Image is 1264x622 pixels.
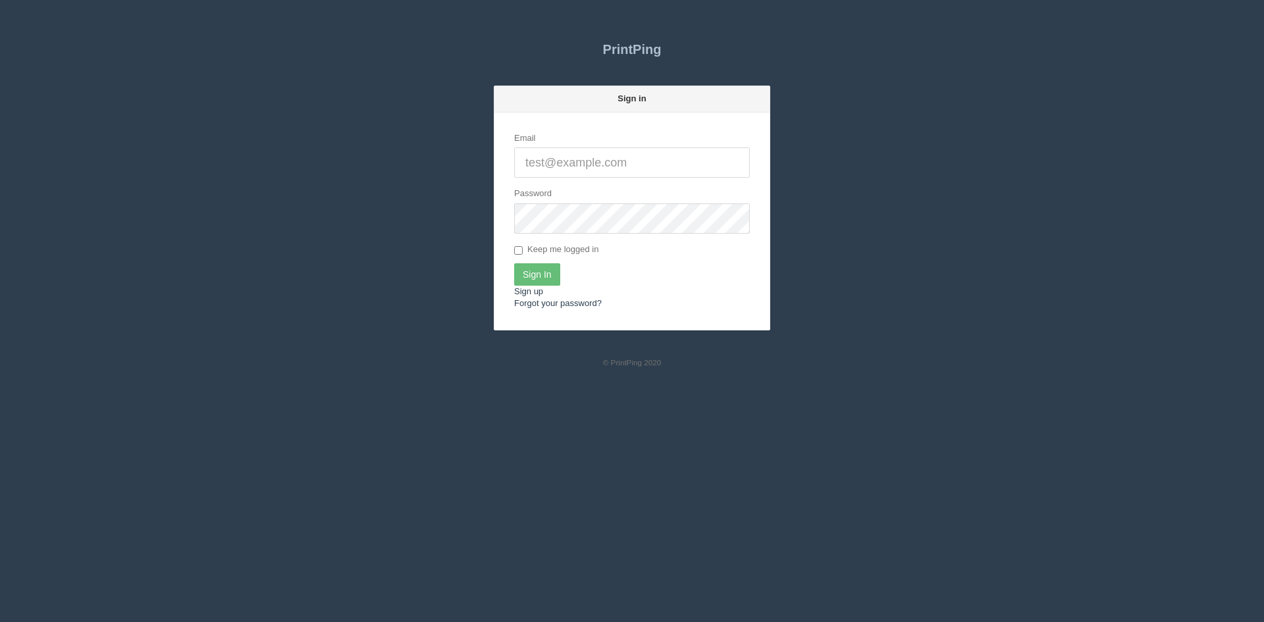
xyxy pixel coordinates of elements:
label: Password [514,188,552,200]
label: Email [514,132,536,145]
input: Keep me logged in [514,246,523,255]
a: PrintPing [494,33,770,66]
a: Sign up [514,286,543,296]
input: test@example.com [514,147,750,178]
small: © PrintPing 2020 [603,358,662,367]
a: Forgot your password? [514,298,602,308]
label: Keep me logged in [514,244,598,257]
input: Sign In [514,263,560,286]
strong: Sign in [618,93,646,103]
